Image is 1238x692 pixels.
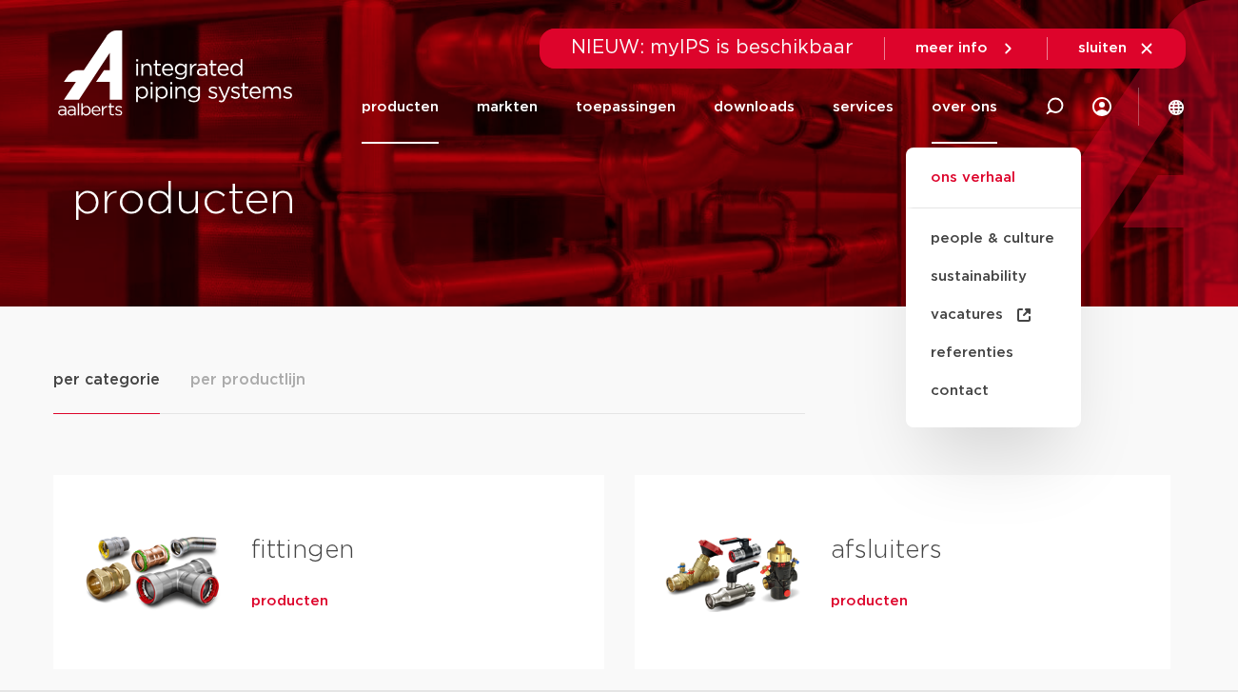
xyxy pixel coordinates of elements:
a: fittingen [251,538,354,563]
a: referenties [906,334,1081,372]
a: toepassingen [576,70,676,144]
a: over ons [932,70,997,144]
a: sluiten [1078,40,1155,57]
a: markten [477,70,538,144]
a: downloads [714,70,795,144]
a: vacatures [906,296,1081,334]
a: services [833,70,894,144]
h1: producten [72,170,610,231]
span: per productlijn [190,368,305,391]
span: per categorie [53,368,160,391]
span: NIEUW: myIPS is beschikbaar [571,38,854,57]
a: producten [251,592,328,611]
a: contact [906,372,1081,410]
a: producten [362,70,439,144]
a: sustainability [906,258,1081,296]
span: meer info [915,41,988,55]
a: producten [831,592,908,611]
a: meer info [915,40,1016,57]
span: sluiten [1078,41,1127,55]
nav: Menu [362,70,997,144]
a: afsluiters [831,538,942,563]
a: ons verhaal [906,167,1081,208]
a: people & culture [906,220,1081,258]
